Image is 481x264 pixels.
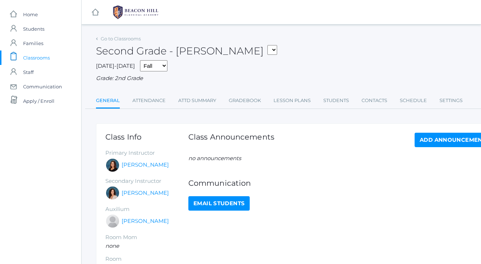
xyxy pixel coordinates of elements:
a: Lesson Plans [274,93,311,108]
span: [DATE]-[DATE] [96,62,135,69]
div: Cari Burke [105,186,120,200]
a: [PERSON_NAME] [122,161,169,169]
a: Students [323,93,349,108]
a: General [96,93,120,109]
span: Families [23,36,43,50]
h5: Room Mom [105,234,188,241]
span: Home [23,7,38,22]
a: Gradebook [229,93,261,108]
a: Email Students [188,196,250,211]
h1: Class Announcements [188,133,274,145]
h1: Class Info [105,133,188,141]
span: Apply / Enroll [23,94,54,108]
a: [PERSON_NAME] [122,217,169,225]
a: Attd Summary [178,93,216,108]
span: Communication [23,79,62,94]
a: Contacts [362,93,387,108]
span: Students [23,22,44,36]
a: Go to Classrooms [101,36,141,41]
a: Settings [440,93,463,108]
span: Classrooms [23,50,50,65]
a: Attendance [132,93,166,108]
em: none [105,242,119,249]
a: Schedule [400,93,427,108]
div: Sarah Armstrong [105,214,120,228]
h5: Room [105,256,188,262]
h5: Primary Instructor [105,150,188,156]
h5: Auxilium [105,206,188,212]
span: Staff [23,65,34,79]
em: no announcements [188,155,241,162]
h5: Secondary Instructor [105,178,188,184]
h2: Second Grade - [PERSON_NAME] [96,45,277,57]
img: 1_BHCALogos-05.png [109,3,163,21]
a: [PERSON_NAME] [122,189,169,197]
div: Emily Balli [105,158,120,172]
